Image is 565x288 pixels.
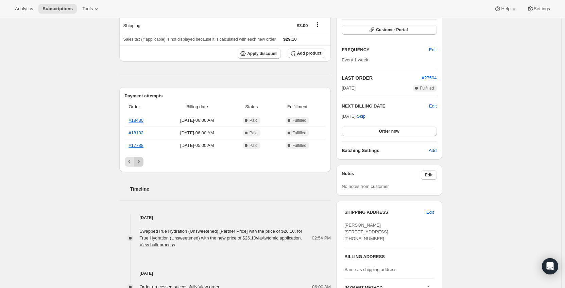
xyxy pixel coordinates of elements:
button: #27504 [422,75,436,81]
button: Analytics [11,4,37,14]
h3: SHIPPING ADDRESS [344,209,426,216]
span: Paid [250,143,258,148]
button: Add product [288,49,325,58]
button: Apply discount [238,49,281,59]
button: Edit [429,103,436,110]
span: $29.10 [283,37,297,42]
span: Every 1 week [342,57,368,62]
h2: LAST ORDER [342,75,422,81]
button: Add [425,145,441,156]
h3: BILLING ADDRESS [344,253,434,260]
th: Shipping [119,18,224,33]
span: Billing date [165,103,229,110]
h6: Batching Settings [342,147,429,154]
span: [PERSON_NAME] [STREET_ADDRESS] [PHONE_NUMBER] [344,223,388,241]
span: Fulfilled [292,130,306,136]
button: Edit [421,170,437,180]
h3: Notes [342,170,421,180]
span: Settings [534,6,550,12]
a: #27504 [422,75,436,80]
span: Swapped True Hydration (Unsweetened) [Partner Price] with the price of $26.10, for True Hydration... [140,229,303,247]
span: No notes from customer [342,184,389,189]
button: Settings [523,4,554,14]
a: #18132 [129,130,143,135]
a: #18430 [129,118,143,123]
h2: NEXT BILLING DATE [342,103,429,110]
span: Same as shipping address [344,267,396,272]
h2: Timeline [130,186,331,192]
span: Add product [297,51,321,56]
h4: [DATE] [119,270,331,277]
button: Subscriptions [38,4,77,14]
span: Order now [379,129,399,134]
span: Add [429,147,436,154]
span: Fulfillment [273,103,321,110]
th: Order [125,99,163,114]
button: Help [490,4,521,14]
button: Edit [425,44,441,55]
span: Edit [429,46,436,53]
span: Edit [425,172,433,178]
span: [DATE] · 05:00 AM [165,142,229,149]
h2: FREQUENCY [342,46,429,53]
span: [DATE] · 06:00 AM [165,117,229,124]
button: Next [134,157,143,167]
span: Tools [82,6,93,12]
nav: Pagination [125,157,326,167]
button: Tools [78,4,104,14]
h4: [DATE] [119,214,331,221]
span: [DATE] · [342,114,365,119]
span: Fulfilled [420,85,434,91]
span: [DATE] [342,85,356,92]
button: View bulk process [140,242,175,247]
a: #17788 [129,143,143,148]
button: Skip [353,111,370,122]
span: [DATE] · 06:00 AM [165,130,229,136]
button: Customer Portal [342,25,436,35]
span: 02:54 PM [312,235,331,242]
button: Previous [125,157,134,167]
h2: Payment attempts [125,93,326,99]
span: $3.00 [297,23,308,28]
span: Apply discount [247,51,277,56]
span: Paid [250,118,258,123]
span: Skip [357,113,365,120]
button: Order now [342,127,436,136]
span: Analytics [15,6,33,12]
span: Customer Portal [376,27,408,33]
div: Open Intercom Messenger [542,258,558,274]
span: Sales tax (if applicable) is not displayed because it is calculated with each new order. [123,37,277,42]
span: Edit [426,209,434,216]
span: Status [234,103,269,110]
button: Edit [422,207,438,218]
button: Shipping actions [312,21,323,28]
span: Paid [250,130,258,136]
span: Help [501,6,510,12]
span: Fulfilled [292,118,306,123]
span: Subscriptions [42,6,73,12]
span: Fulfilled [292,143,306,148]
